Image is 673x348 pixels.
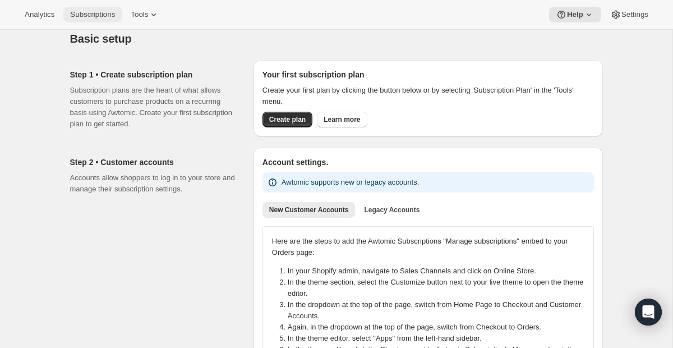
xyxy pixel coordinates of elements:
[269,205,349,214] span: New Customer Accounts
[635,299,662,326] div: Open Intercom Messenger
[262,85,594,107] p: Create your first plan by clicking the button below or by selecting 'Subscription Plan' in the 'T...
[262,202,356,218] button: New Customer Accounts
[357,202,426,218] button: Legacy Accounts
[124,7,166,22] button: Tools
[70,157,236,168] h2: Step 2 • Customer accounts
[70,10,115,19] span: Subscriptions
[317,112,367,127] a: Learn more
[25,10,54,19] span: Analytics
[288,265,591,277] li: In your Shopify admin, navigate to Sales Channels and click on Online Store.
[262,69,594,80] h2: Your first subscription plan
[364,205,420,214] span: Legacy Accounts
[603,7,655,22] button: Settings
[567,10,583,19] span: Help
[70,172,236,195] p: Accounts allow shoppers to log in to your store and manage their subscription settings.
[272,236,584,258] p: Here are the steps to add the Awtomic Subscriptions "Manage subscriptions" embed to your Orders p...
[131,10,148,19] span: Tools
[63,7,122,22] button: Subscriptions
[288,333,591,344] li: In the theme editor, select "Apps" from the left-hand sidebar.
[288,299,591,322] li: In the dropdown at the top of the page, switch from Home Page to Checkout and Customer Accounts.
[288,277,591,299] li: In the theme section, select the Customize button next to your live theme to open the theme editor.
[70,69,236,80] h2: Step 1 • Create subscription plan
[70,33,132,45] span: Basic setup
[324,115,360,124] span: Learn more
[282,177,419,188] p: Awtomic supports new or legacy accounts.
[621,10,648,19] span: Settings
[288,322,591,333] li: Again, in the dropdown at the top of the page, switch from Checkout to Orders.
[262,157,594,168] h2: Account settings.
[269,115,306,124] span: Create plan
[549,7,601,22] button: Help
[262,112,312,127] button: Create plan
[70,85,236,130] p: Subscription plans are the heart of what allows customers to purchase products on a recurring bas...
[18,7,61,22] button: Analytics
